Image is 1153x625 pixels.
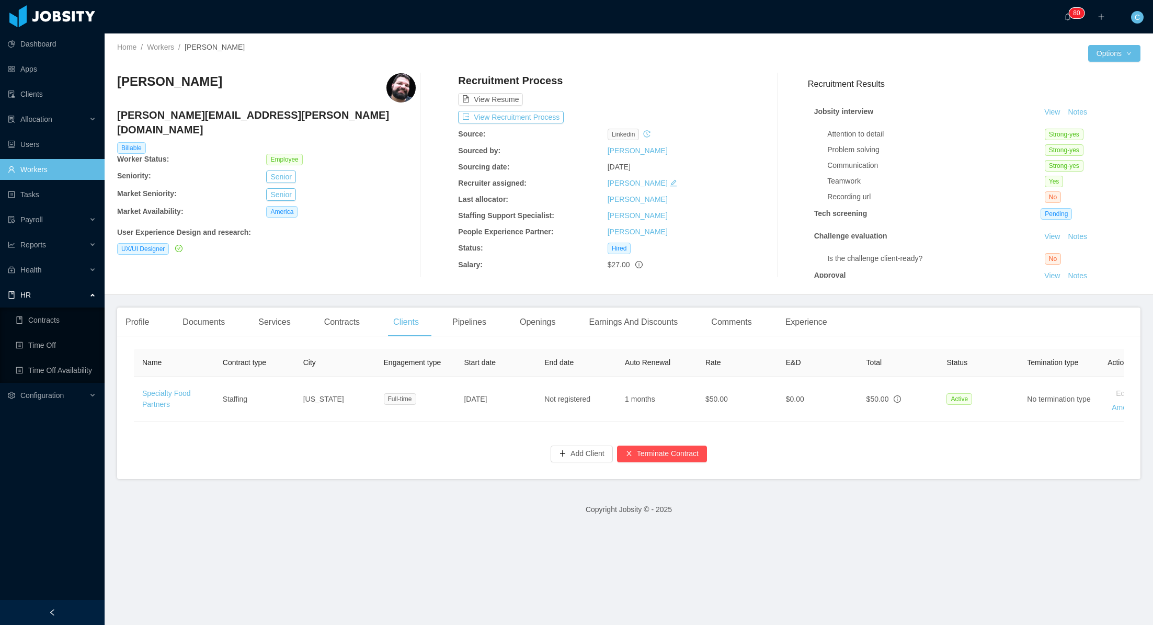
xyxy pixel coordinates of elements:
a: icon: profileTime Off [16,335,96,356]
button: Senior [266,171,295,183]
a: [PERSON_NAME] [608,211,668,220]
strong: Challenge evaluation [814,232,887,240]
i: icon: solution [8,116,15,123]
span: Total [866,358,882,367]
a: [PERSON_NAME] [608,228,668,236]
span: Employee [266,154,302,165]
img: c8e1ecae-f1b1-4814-a9fc-ed6510bf0e95_675060cff28eb-400w.png [386,73,416,103]
a: icon: bookContracts [16,310,96,331]
span: Configuration [20,391,64,400]
strong: Approval [814,271,846,279]
span: No [1045,191,1061,203]
div: Openings [511,308,564,337]
i: icon: line-chart [8,241,15,248]
i: icon: medicine-box [8,266,15,274]
b: Salary: [458,260,483,269]
div: Clients [385,308,427,337]
b: Worker Status: [117,155,169,163]
td: $50.00 [697,377,778,422]
strong: Jobsity interview [814,107,874,116]
span: info-circle [635,261,643,268]
a: icon: pie-chartDashboard [8,33,96,54]
p: 0 [1077,8,1080,18]
a: icon: profileTasks [8,184,96,205]
div: Is the challenge client-ready? [827,253,1045,264]
span: Yes [1045,176,1064,187]
b: Last allocator: [458,195,508,203]
span: UX/UI Designer [117,243,169,255]
b: Market Availability: [117,207,184,215]
b: Staffing Support Specialist: [458,211,554,220]
a: View [1041,271,1064,280]
i: icon: history [643,130,650,138]
span: / [178,43,180,51]
a: [PERSON_NAME] [608,146,668,155]
span: Staffing [223,395,247,403]
b: Market Seniority: [117,189,177,198]
span: $50.00 [866,395,889,403]
span: Full-time [384,393,416,405]
div: Teamwork [827,176,1045,187]
button: Optionsicon: down [1088,45,1140,62]
div: Documents [174,308,233,337]
h3: Recruitment Results [808,77,1140,90]
span: Pending [1041,208,1072,220]
span: info-circle [894,395,901,403]
div: Contracts [316,308,368,337]
a: Workers [147,43,174,51]
span: Rate [705,358,721,367]
button: icon: closeTerminate Contract [617,446,707,462]
span: / [141,43,143,51]
a: icon: check-circle [173,244,182,253]
a: icon: appstoreApps [8,59,96,79]
div: Comments [703,308,760,337]
a: [PERSON_NAME] [608,179,668,187]
span: America [266,206,298,218]
i: icon: book [8,291,15,299]
i: icon: check-circle [175,245,182,252]
a: View [1041,232,1064,241]
b: Sourcing date: [458,163,509,171]
span: [DATE] [464,395,487,403]
span: Health [20,266,41,274]
span: Auto Renewal [625,358,670,367]
span: Active [946,393,972,405]
a: icon: robotUsers [8,134,96,155]
div: Earnings And Discounts [580,308,686,337]
span: Name [142,358,162,367]
div: Problem solving [827,144,1045,155]
a: icon: file-textView Resume [458,95,523,104]
div: Attention to detail [827,129,1045,140]
button: Senior [266,188,295,201]
span: End date [544,358,574,367]
div: Communication [827,160,1045,171]
div: Pipelines [444,308,495,337]
button: Notes [1064,231,1091,243]
span: No [1045,253,1061,265]
a: [PERSON_NAME] [608,195,668,203]
b: Recruiter assigned: [458,179,527,187]
td: 1 months [617,377,697,422]
i: icon: edit [670,179,677,187]
b: Source: [458,130,485,138]
span: Reports [20,241,46,249]
td: [US_STATE] [295,377,375,422]
i: icon: setting [8,392,15,399]
button: icon: plusAdd Client [551,446,613,462]
i: icon: file-protect [8,216,15,223]
h4: [PERSON_NAME][EMAIL_ADDRESS][PERSON_NAME][DOMAIN_NAME] [117,108,416,137]
span: linkedin [608,129,640,140]
b: People Experience Partner: [458,228,553,236]
td: No termination type [1019,377,1099,422]
b: Seniority: [117,172,151,180]
span: Strong-yes [1045,144,1083,156]
span: Start date [464,358,496,367]
span: Status [946,358,967,367]
span: $27.00 [608,260,630,269]
div: Services [250,308,299,337]
p: 8 [1073,8,1077,18]
b: Status: [458,244,483,252]
span: Billable [117,142,146,154]
span: Engagement type [384,358,441,367]
button: Notes [1064,106,1091,119]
